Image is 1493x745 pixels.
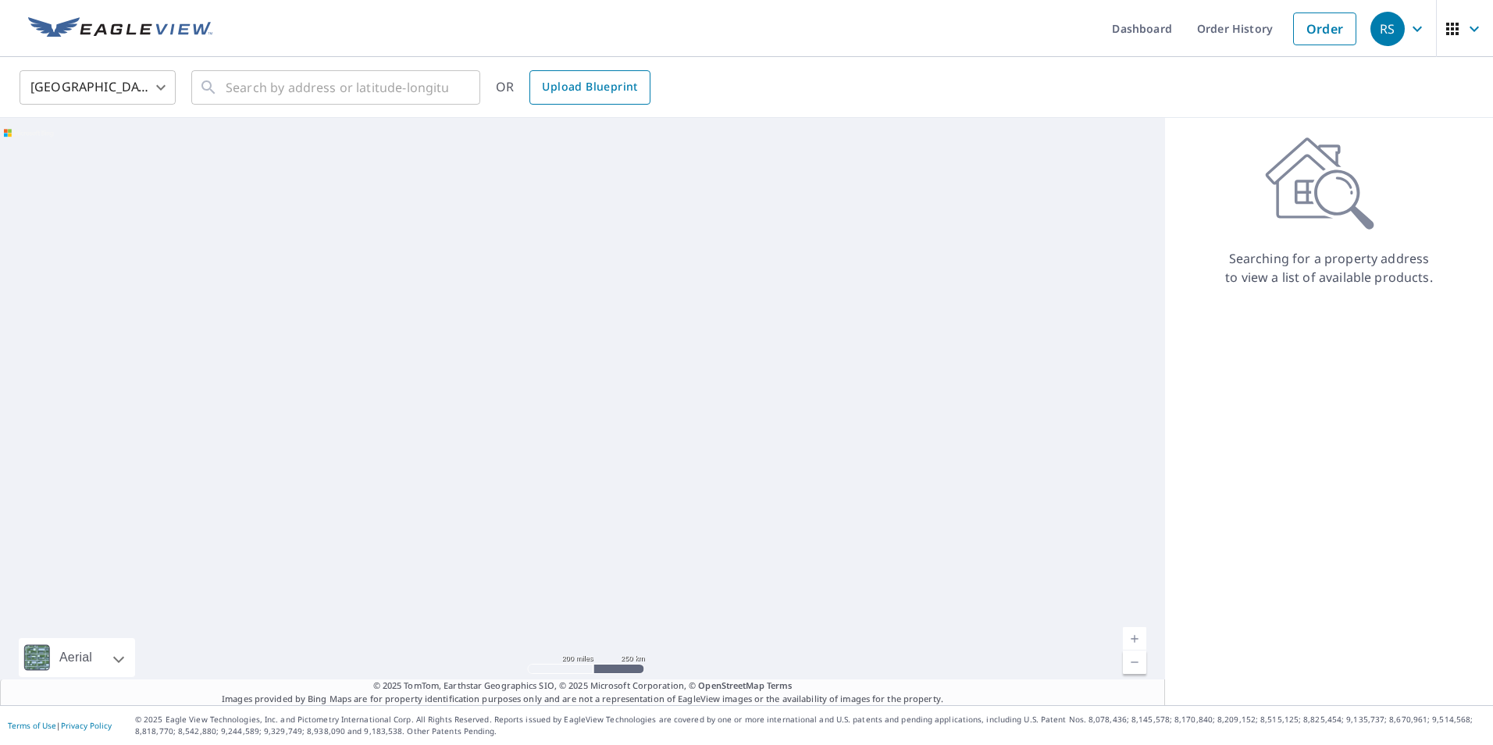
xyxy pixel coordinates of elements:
a: Terms of Use [8,720,56,731]
p: Searching for a property address to view a list of available products. [1224,249,1434,287]
div: [GEOGRAPHIC_DATA] [20,66,176,109]
p: | [8,721,112,730]
a: Order [1293,12,1356,45]
div: OR [496,70,650,105]
div: RS [1370,12,1405,46]
div: Aerial [19,638,135,677]
a: Current Level 5, Zoom In [1123,627,1146,651]
a: Privacy Policy [61,720,112,731]
a: Upload Blueprint [529,70,650,105]
img: EV Logo [28,17,212,41]
p: © 2025 Eagle View Technologies, Inc. and Pictometry International Corp. All Rights Reserved. Repo... [135,714,1485,737]
a: Current Level 5, Zoom Out [1123,651,1146,674]
span: Upload Blueprint [542,77,637,97]
a: Terms [767,679,793,691]
input: Search by address or latitude-longitude [226,66,448,109]
a: OpenStreetMap [698,679,764,691]
div: Aerial [55,638,97,677]
span: © 2025 TomTom, Earthstar Geographics SIO, © 2025 Microsoft Corporation, © [373,679,793,693]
